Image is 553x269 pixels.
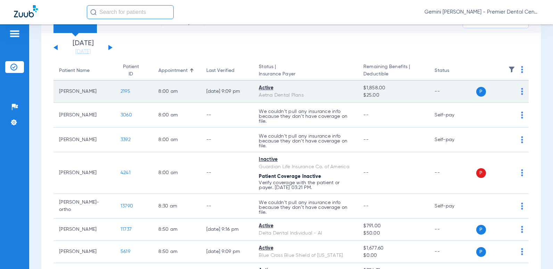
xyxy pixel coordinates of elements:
td: -- [201,103,254,128]
td: [DATE] 9:09 PM [201,81,254,103]
td: Self-pay [429,194,476,219]
span: 5619 [121,249,130,254]
td: [PERSON_NAME] [53,128,115,152]
div: Inactive [259,156,352,163]
img: Zuub Logo [14,5,38,17]
td: [PERSON_NAME] [53,152,115,194]
th: Status | [253,61,358,81]
div: Active [259,245,352,252]
span: 11737 [121,227,132,232]
p: Verify coverage with the patient or payer. [DATE] 03:21 PM. [259,180,352,190]
td: 8:00 AM [153,152,200,194]
td: -- [201,194,254,219]
td: 8:00 AM [153,128,200,152]
div: Appointment [158,67,195,74]
a: [DATE] [62,48,104,55]
td: [PERSON_NAME] [53,81,115,103]
div: Aetna Dental Plans [259,92,352,99]
td: [PERSON_NAME] [53,103,115,128]
span: $0.00 [363,252,423,259]
th: Status [429,61,476,81]
p: We couldn’t pull any insurance info because they don’t have coverage on file. [259,200,352,215]
div: Last Verified [206,67,248,74]
img: group-dot-blue.svg [521,136,523,143]
img: filter.svg [508,66,515,73]
td: [DATE] 9:09 PM [201,241,254,263]
div: Patient ID [121,63,141,78]
span: -- [363,137,369,142]
img: group-dot-blue.svg [521,248,523,255]
img: group-dot-blue.svg [521,88,523,95]
span: Gemini [PERSON_NAME] - Premier Dental Center [424,9,539,16]
span: Deductible [363,71,423,78]
span: $50.00 [363,230,423,237]
td: 8:00 AM [153,81,200,103]
div: Guardian Life Insurance Co. of America [259,163,352,171]
div: Active [259,84,352,92]
img: group-dot-blue.svg [521,226,523,233]
div: Active [259,222,352,230]
span: 3392 [121,137,131,142]
span: 13790 [121,204,133,209]
td: -- [429,152,476,194]
span: Patient Coverage Inactive [259,174,321,179]
span: 4241 [121,170,131,175]
div: Blue Cross Blue Shield of [US_STATE] [259,252,352,259]
td: [PERSON_NAME]-ortho [53,194,115,219]
div: Patient ID [121,63,147,78]
td: -- [429,241,476,263]
td: -- [429,81,476,103]
td: Self-pay [429,128,476,152]
td: -- [429,219,476,241]
img: group-dot-blue.svg [521,169,523,176]
span: P [476,247,486,257]
td: [PERSON_NAME] [53,219,115,241]
td: 8:50 AM [153,219,200,241]
div: Patient Name [59,67,109,74]
span: Insurance Payer [259,71,352,78]
span: P [476,87,486,97]
li: [DATE] [62,40,104,55]
div: Patient Name [59,67,90,74]
td: -- [201,128,254,152]
span: $1,677.60 [363,245,423,252]
span: $791.00 [363,222,423,230]
td: -- [201,152,254,194]
td: 8:30 AM [153,194,200,219]
div: Appointment [158,67,188,74]
span: -- [363,113,369,117]
img: group-dot-blue.svg [521,112,523,119]
img: group-dot-blue.svg [521,66,523,73]
span: -- [363,170,369,175]
input: Search for patients [87,5,174,19]
img: Search Icon [90,9,97,15]
th: Remaining Benefits | [358,61,429,81]
p: We couldn’t pull any insurance info because they don’t have coverage on file. [259,109,352,124]
img: group-dot-blue.svg [521,203,523,210]
p: We couldn’t pull any insurance info because they don’t have coverage on file. [259,134,352,148]
span: $25.00 [363,92,423,99]
td: 8:50 AM [153,241,200,263]
img: hamburger-icon [9,30,20,38]
td: [DATE] 9:16 PM [201,219,254,241]
td: Self-pay [429,103,476,128]
span: P [476,168,486,178]
span: $1,858.00 [363,84,423,92]
span: P [476,225,486,235]
div: Last Verified [206,67,234,74]
td: [PERSON_NAME] [53,241,115,263]
span: 2195 [121,89,130,94]
div: Delta Dental Individual - AI [259,230,352,237]
span: 3060 [121,113,132,117]
span: -- [363,204,369,209]
td: 8:00 AM [153,103,200,128]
